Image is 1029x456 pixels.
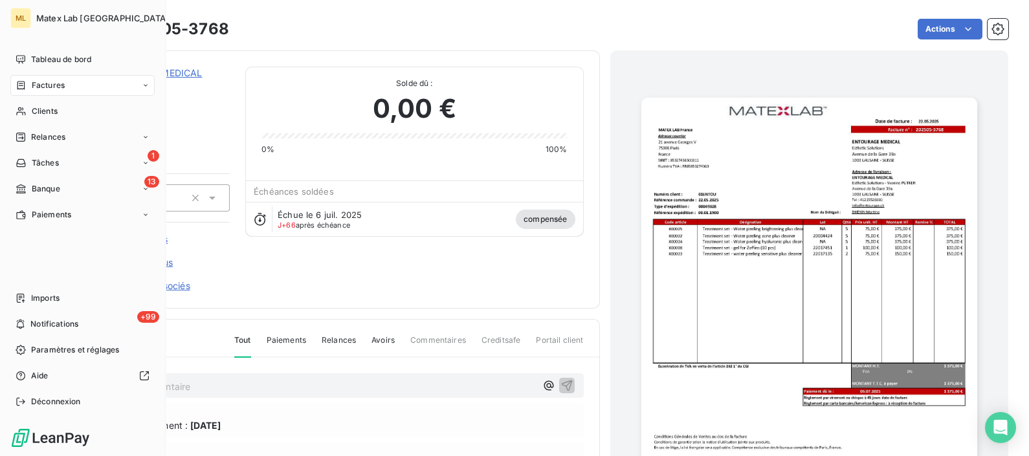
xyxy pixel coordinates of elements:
[31,131,65,143] span: Relances
[410,334,466,356] span: Commentaires
[278,210,362,220] span: Échue le 6 juil. 2025
[234,334,251,358] span: Tout
[148,150,159,162] span: 1
[516,210,575,229] span: compensée
[31,370,49,382] span: Aide
[31,54,91,65] span: Tableau de bord
[121,17,229,41] h3: 202505-3768
[144,176,159,188] span: 13
[32,105,58,117] span: Clients
[190,418,221,432] span: [DATE]
[31,292,60,304] span: Imports
[31,344,119,356] span: Paramètres et réglages
[481,334,521,356] span: Creditsafe
[278,221,296,230] span: J+66
[267,334,306,356] span: Paiements
[278,221,350,229] span: après échéance
[373,89,456,128] span: 0,00 €
[261,144,274,155] span: 0%
[32,183,60,195] span: Banque
[546,144,568,155] span: 100%
[10,428,91,448] img: Logo LeanPay
[32,157,59,169] span: Tâches
[10,365,155,386] a: Aide
[322,334,356,356] span: Relances
[31,396,81,407] span: Déconnexion
[254,186,334,197] span: Échéances soldées
[32,209,71,221] span: Paiements
[918,19,982,39] button: Actions
[137,311,159,323] span: +99
[102,82,230,92] span: 01ENTOU
[30,318,78,330] span: Notifications
[36,13,169,23] span: Matex Lab [GEOGRAPHIC_DATA]
[371,334,395,356] span: Avoirs
[985,412,1016,443] div: Open Intercom Messenger
[10,8,31,28] div: ML
[261,78,567,89] span: Solde dû :
[32,80,65,91] span: Factures
[536,334,583,356] span: Portail client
